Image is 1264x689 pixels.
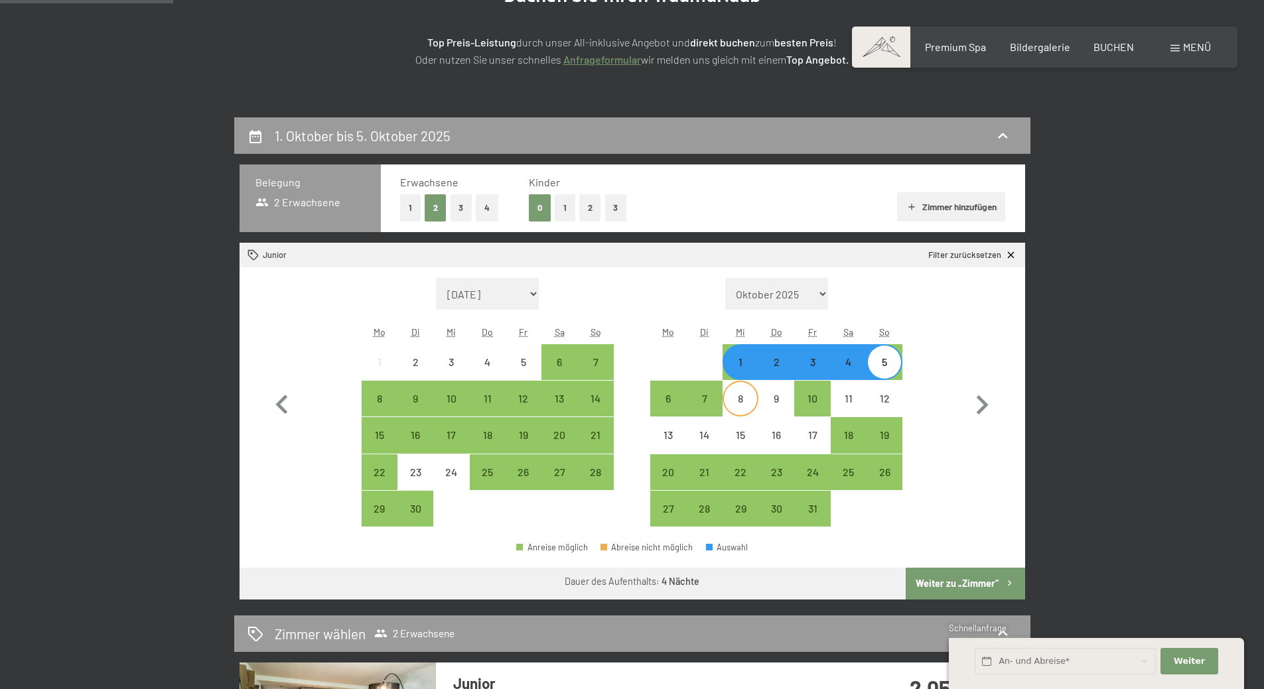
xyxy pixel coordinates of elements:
div: 22 [363,467,396,500]
div: Anreise möglich [433,417,469,453]
div: 21 [688,467,721,500]
div: 18 [832,430,865,463]
div: Abreise nicht möglich [600,543,693,552]
a: Anfrageformular [563,53,641,66]
div: Sun Oct 12 2025 [867,381,902,416]
div: Thu Oct 16 2025 [758,417,794,453]
button: 2 [425,194,447,221]
div: Wed Sep 24 2025 [433,454,469,490]
div: Sat Oct 04 2025 [831,344,867,380]
div: Wed Oct 15 2025 [723,417,758,453]
button: 2 [579,194,601,221]
div: 2 [760,357,793,390]
div: 30 [760,503,793,536]
div: 4 [832,357,865,390]
div: Anreise nicht möglich [433,344,469,380]
abbr: Dienstag [411,326,420,338]
div: Anreise möglich [362,491,397,527]
div: 23 [399,467,432,500]
button: Vorheriger Monat [263,278,301,527]
div: Anreise möglich [362,381,397,416]
div: Tue Oct 21 2025 [687,454,723,490]
div: 9 [760,393,793,426]
div: Sat Sep 27 2025 [541,454,577,490]
div: 25 [471,467,504,500]
div: Anreise möglich [831,417,867,453]
div: 7 [688,393,721,426]
div: Anreise möglich [433,381,469,416]
div: Anreise möglich [397,417,433,453]
div: Tue Oct 14 2025 [687,417,723,453]
div: 16 [399,430,432,463]
div: 8 [363,393,396,426]
div: 6 [652,393,685,426]
div: 19 [507,430,540,463]
div: Mon Sep 22 2025 [362,454,397,490]
h2: Zimmer wählen [275,624,366,643]
div: Anreise möglich [470,417,506,453]
div: Tue Oct 07 2025 [687,381,723,416]
div: 27 [652,503,685,536]
abbr: Mittwoch [736,326,745,338]
div: Mon Sep 01 2025 [362,344,397,380]
div: Anreise möglich [577,381,613,416]
div: 26 [868,467,901,500]
div: Anreise möglich [650,491,686,527]
div: Anreise möglich [758,344,794,380]
abbr: Sonntag [879,326,890,338]
div: Anreise nicht möglich [831,381,867,416]
div: 16 [760,430,793,463]
div: Anreise möglich [758,454,794,490]
div: Fri Oct 10 2025 [794,381,830,416]
div: 29 [363,503,396,536]
button: 1 [400,194,421,221]
div: Fri Sep 26 2025 [506,454,541,490]
div: Wed Oct 29 2025 [723,491,758,527]
button: Nächster Monat [963,278,1001,527]
div: Sun Sep 14 2025 [577,381,613,416]
div: Sat Oct 18 2025 [831,417,867,453]
div: Anreise nicht möglich [470,344,506,380]
div: Mon Sep 08 2025 [362,381,397,416]
div: 29 [724,503,757,536]
div: Anreise möglich [506,417,541,453]
div: 13 [543,393,576,426]
div: Tue Sep 09 2025 [397,381,433,416]
div: Anreise nicht möglich [433,454,469,490]
div: Tue Oct 28 2025 [687,491,723,527]
div: Wed Sep 10 2025 [433,381,469,416]
div: Anreise möglich [687,491,723,527]
div: Sun Oct 19 2025 [867,417,902,453]
button: 0 [529,194,551,221]
abbr: Freitag [808,326,817,338]
abbr: Montag [662,326,674,338]
div: Anreise möglich [506,381,541,416]
div: Anreise möglich [541,417,577,453]
div: Anreise möglich [506,454,541,490]
div: Anreise möglich [794,381,830,416]
abbr: Mittwoch [447,326,456,338]
h2: 1. Oktober bis 5. Oktober 2025 [275,127,451,144]
div: 27 [543,467,576,500]
span: Kinder [529,176,560,188]
div: 18 [471,430,504,463]
div: Mon Oct 13 2025 [650,417,686,453]
div: 24 [796,467,829,500]
div: 3 [435,357,468,390]
div: 17 [435,430,468,463]
div: 19 [868,430,901,463]
abbr: Freitag [519,326,527,338]
div: Anreise möglich [687,381,723,416]
div: Sun Oct 05 2025 [867,344,902,380]
abbr: Dienstag [700,326,709,338]
div: Anreise möglich [723,454,758,490]
div: Anreise möglich [758,491,794,527]
p: durch unser All-inklusive Angebot und zum ! Oder nutzen Sie unser schnelles wir melden uns gleich... [301,34,964,68]
div: 31 [796,503,829,536]
div: Thu Oct 02 2025 [758,344,794,380]
div: Thu Oct 30 2025 [758,491,794,527]
div: Anreise möglich [362,417,397,453]
abbr: Donnerstag [482,326,493,338]
div: 3 [796,357,829,390]
abbr: Samstag [843,326,853,338]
